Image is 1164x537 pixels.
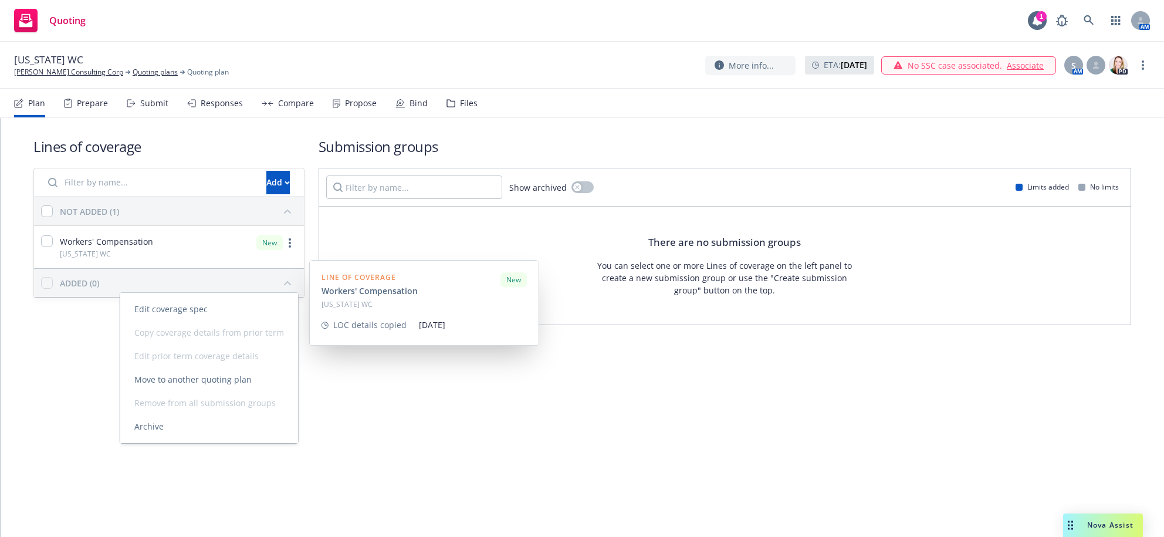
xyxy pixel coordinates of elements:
a: [PERSON_NAME] Consulting Corp [14,67,123,77]
div: Prepare [77,99,108,108]
div: Submit [140,99,168,108]
div: Responses [201,99,243,108]
button: Nova Assist [1063,514,1143,537]
button: NOT ADDED (1) [60,202,297,221]
span: ETA : [824,59,867,71]
span: Workers' Compensation [60,235,153,248]
span: Quoting [49,16,86,25]
div: Limits added [1016,182,1069,192]
button: ADDED (0) [60,273,297,292]
div: 1 [1036,11,1047,22]
span: No SSC case associated. [908,59,1002,72]
span: Remove from all submission groups [120,397,290,408]
a: more [283,236,297,250]
a: more [1136,58,1150,72]
span: Quoting plan [187,67,229,77]
span: Show archived [509,181,567,194]
h1: Lines of coverage [33,137,304,156]
div: There are no submission groups [648,235,801,250]
span: Copy coverage details from prior term [120,327,298,338]
a: Search [1077,9,1101,32]
span: Edit coverage spec [120,303,222,315]
span: S [1071,59,1076,72]
input: Filter by name... [41,171,259,194]
div: You can select one or more Lines of coverage on the left panel to create a new submission group o... [594,259,855,296]
button: Add [266,171,290,194]
span: [US_STATE] WC [60,249,111,259]
div: Bind [410,99,428,108]
a: Quoting plans [133,67,178,77]
div: Drag to move [1063,514,1078,537]
div: Files [460,99,478,108]
span: Archive [120,421,178,432]
span: [US_STATE] WC [14,53,83,67]
h1: Submission groups [319,137,1131,156]
strong: [DATE] [841,59,867,70]
div: Propose [345,99,377,108]
span: Move to another quoting plan [120,374,266,385]
div: Plan [28,99,45,108]
span: Edit prior term coverage details [120,350,273,362]
div: No limits [1078,182,1119,192]
img: photo [1109,56,1128,75]
span: More info... [729,59,774,72]
a: Associate [1007,59,1044,72]
div: NOT ADDED (1) [60,205,119,218]
div: ADDED (0) [60,277,99,289]
a: Switch app [1104,9,1128,32]
div: New [256,235,283,250]
a: Quoting [9,4,90,37]
span: Nova Assist [1087,520,1133,530]
input: Filter by name... [326,175,502,199]
div: Compare [278,99,314,108]
a: Report a Bug [1050,9,1074,32]
button: More info... [705,56,796,75]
